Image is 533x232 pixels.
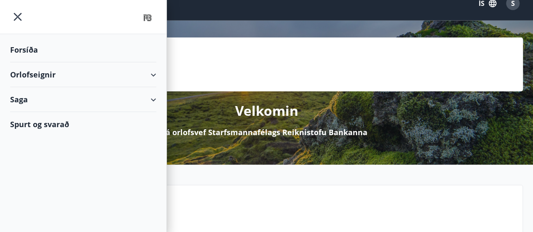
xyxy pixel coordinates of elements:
p: Velkomin [235,101,298,120]
div: Spurt og svarað [10,112,156,136]
div: Orlofseignir [10,62,156,87]
div: Saga [10,87,156,112]
div: Forsíða [10,37,156,62]
button: menu [10,9,25,24]
p: á orlofsvef Starfsmannafélags Reiknistofu Bankanna [166,127,367,138]
img: union_logo [138,9,156,26]
p: Spurt og svarað [72,206,516,221]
